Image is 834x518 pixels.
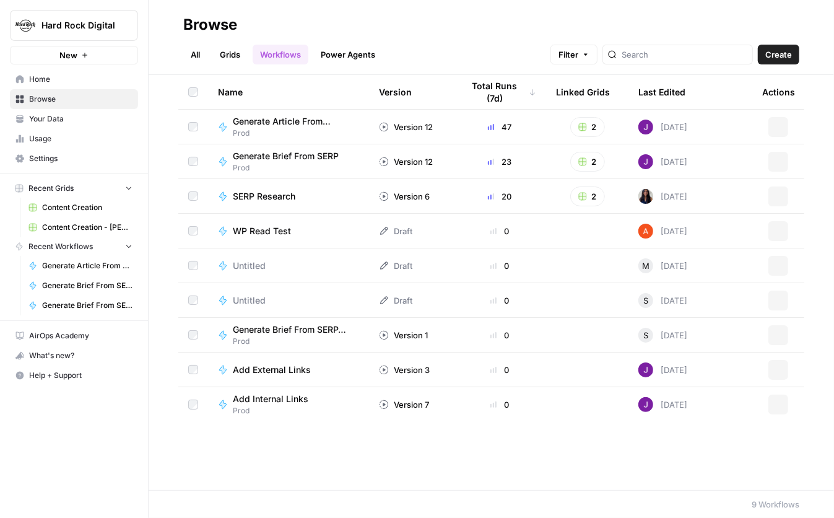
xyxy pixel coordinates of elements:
div: Draft [379,294,412,307]
div: [DATE] [638,362,687,377]
span: AirOps Academy [29,330,132,341]
button: What's new? [10,346,138,366]
span: Add Internal Links [233,393,308,405]
div: Version 7 [379,398,429,411]
a: All [183,45,207,64]
a: Untitled [218,294,359,307]
span: Prod [233,128,359,139]
span: S [643,329,648,341]
button: 2 [570,117,605,137]
img: cje7zb9ux0f2nqyv5qqgv3u0jxek [638,224,653,239]
div: Version 6 [379,190,430,203]
div: Version 12 [379,156,433,168]
div: 0 [463,260,536,272]
div: Draft [379,260,412,272]
a: Generate Brief From SERP [23,276,138,296]
span: Content Creation [42,202,132,213]
div: [DATE] [638,120,687,134]
div: Version 1 [379,329,428,341]
a: Usage [10,129,138,149]
a: Grids [212,45,248,64]
a: Content Creation [23,198,138,217]
span: Recent Grids [28,183,74,194]
a: WP Read Test [218,225,359,237]
a: SERP Research [218,190,359,203]
a: Content Creation - [PERSON_NAME] [23,217,138,237]
div: [DATE] [638,328,687,343]
span: New [59,49,77,61]
div: Browse [183,15,237,35]
div: 0 [463,225,536,237]
span: Home [29,74,132,85]
div: 47 [463,121,536,133]
span: Content Creation - [PERSON_NAME] [42,222,132,233]
span: Settings [29,153,132,164]
button: Recent Workflows [10,237,138,256]
div: Linked Grids [556,75,610,109]
img: nj1ssy6o3lyd6ijko0eoja4aphzn [638,120,653,134]
img: rox323kbkgutb4wcij4krxobkpon [638,189,653,204]
a: Generate Brief From SERP-testingProd [218,323,359,347]
img: Hard Rock Digital Logo [14,14,37,37]
div: [DATE] [638,258,687,273]
a: Generate Brief From SERP-testing [23,296,138,315]
div: Version [379,75,412,109]
a: Generate Brief From SERPProd [218,150,359,173]
span: Your Data [29,113,132,125]
span: Untitled [233,294,266,307]
span: Generate Brief From SERP-testing [233,323,349,336]
span: WP Read Test [233,225,291,237]
span: Generate Brief From SERP [233,150,339,162]
a: Settings [10,149,138,169]
span: Generate Brief From SERP [42,280,132,291]
div: [DATE] [638,293,687,308]
div: [DATE] [638,224,687,239]
span: Hard Rock Digital [41,19,116,32]
button: Help + Support [10,366,138,385]
span: Help + Support [29,370,132,381]
span: Usage [29,133,132,144]
span: S [643,294,648,307]
div: Version 3 [379,364,430,376]
a: Add External Links [218,364,359,376]
div: Name [218,75,359,109]
span: Generate Brief From SERP-testing [42,300,132,311]
a: Untitled [218,260,359,272]
div: 0 [463,364,536,376]
span: Prod [233,405,318,416]
button: New [10,46,138,64]
button: Workspace: Hard Rock Digital [10,10,138,41]
span: Untitled [233,260,266,272]
img: nj1ssy6o3lyd6ijko0eoja4aphzn [638,397,653,412]
span: M [642,260,649,272]
a: Power Agents [313,45,383,64]
a: AirOps Academy [10,326,138,346]
button: Recent Grids [10,179,138,198]
div: 0 [463,294,536,307]
div: Version 12 [379,121,433,133]
div: Total Runs (7d) [463,75,536,109]
a: Add Internal LinksProd [218,393,359,416]
img: nj1ssy6o3lyd6ijko0eoja4aphzn [638,154,653,169]
button: 2 [570,152,605,172]
a: Browse [10,89,138,109]
button: 2 [570,187,605,206]
span: SERP Research [233,190,295,203]
span: Filter [558,48,578,61]
div: [DATE] [638,154,687,169]
div: What's new? [11,346,137,365]
span: Generate Article From Outline [233,115,349,128]
div: 20 [463,190,536,203]
div: 9 Workflows [752,498,799,511]
div: 23 [463,156,536,168]
div: 0 [463,329,536,341]
input: Search [622,48,747,61]
a: Your Data [10,109,138,129]
div: Last Edited [638,75,685,109]
button: Filter [550,45,597,64]
a: Generate Article From Outline [23,256,138,276]
span: Prod [233,162,349,173]
img: nj1ssy6o3lyd6ijko0eoja4aphzn [638,362,653,377]
div: Draft [379,225,412,237]
a: Workflows [253,45,308,64]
